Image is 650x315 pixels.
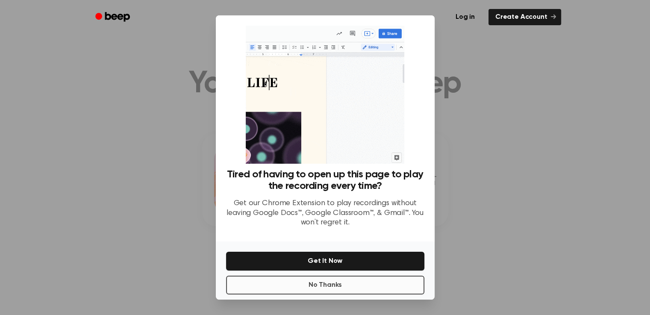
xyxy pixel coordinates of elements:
[20,6,43,13] p: General
[246,26,404,164] img: Beep extension in action
[61,58,97,64] span: 'ctrl+enter' or
[226,276,424,294] button: No Thanks
[18,179,56,185] span: Ctrl+Space |
[447,7,483,27] a: Log in
[5,23,121,32] label: ChatGPT Prompt
[488,9,561,25] a: Create Account
[58,179,108,185] a: [DOMAIN_NAME]
[100,55,118,68] button: Ask
[226,199,424,228] p: Get our Chrome Extension to play recordings without leaving Google Docs™, Google Classroom™, & Gm...
[226,252,424,271] button: Get It Now
[226,169,424,192] h3: Tired of having to open up this page to play the recording every time?
[89,9,138,26] a: Beep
